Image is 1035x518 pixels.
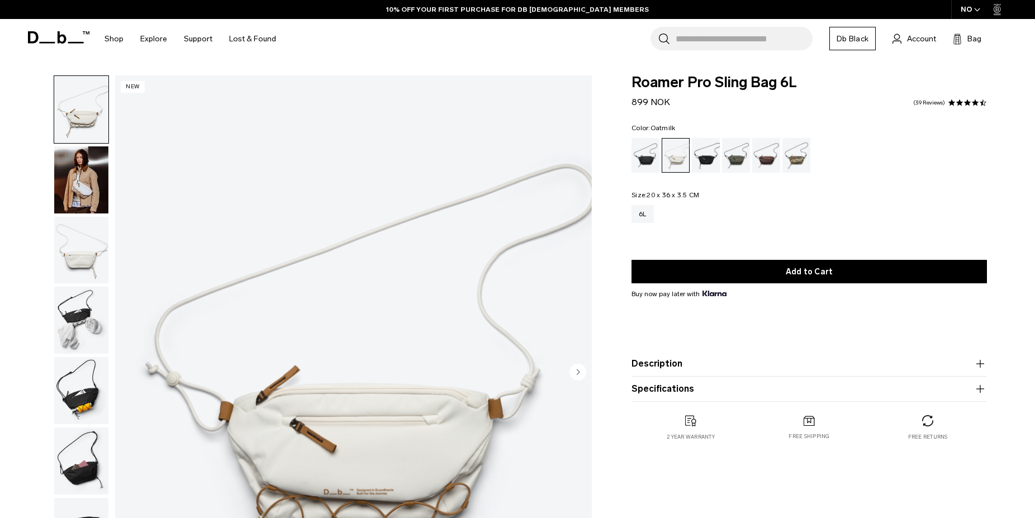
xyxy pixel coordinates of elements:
[229,19,276,59] a: Lost & Found
[96,19,284,59] nav: Main Navigation
[752,138,780,173] a: Homegrown with Lu
[632,205,654,223] a: 6L
[632,125,675,131] legend: Color:
[782,138,810,173] a: Db x Beyond Medals
[54,357,108,424] img: Roamer Pro Sling Bag 6L Oatmilk
[667,433,715,441] p: 2 year warranty
[702,291,727,296] img: {"height" => 20, "alt" => "Klarna"}
[632,260,987,283] button: Add to Cart
[184,19,212,59] a: Support
[651,124,676,132] span: Oatmilk
[632,382,987,396] button: Specifications
[789,433,829,440] p: Free shipping
[632,357,987,370] button: Description
[54,217,108,284] img: Roamer Pro Sling Bag 6L Oatmilk
[913,100,945,106] a: 39 reviews
[54,216,109,284] button: Roamer Pro Sling Bag 6L Oatmilk
[105,19,124,59] a: Shop
[54,75,109,144] button: Roamer Pro Sling Bag 6L Oatmilk
[632,97,670,107] span: 899 NOK
[54,76,108,143] img: Roamer Pro Sling Bag 6L Oatmilk
[386,4,649,15] a: 10% OFF YOUR FIRST PURCHASE FOR DB [DEMOGRAPHIC_DATA] MEMBERS
[953,32,981,45] button: Bag
[121,81,145,93] p: New
[908,433,948,441] p: Free returns
[632,75,987,90] span: Roamer Pro Sling Bag 6L
[967,33,981,45] span: Bag
[632,192,699,198] legend: Size:
[569,363,586,382] button: Next slide
[54,357,109,425] button: Roamer Pro Sling Bag 6L Oatmilk
[647,191,699,199] span: 20 x 36 x 3.5 CM
[632,138,659,173] a: Black Out
[54,427,109,495] button: Roamer Pro Sling Bag 6L Oatmilk
[54,286,109,354] button: Roamer Pro Sling Bag 6L Oatmilk
[54,146,108,213] img: Roamer Pro Sling Bag 6L Oatmilk
[907,33,936,45] span: Account
[54,146,109,214] button: Roamer Pro Sling Bag 6L Oatmilk
[722,138,750,173] a: Forest Green
[892,32,936,45] a: Account
[829,27,876,50] a: Db Black
[632,289,727,299] span: Buy now pay later with
[662,138,690,173] a: Oatmilk
[54,287,108,354] img: Roamer Pro Sling Bag 6L Oatmilk
[140,19,167,59] a: Explore
[692,138,720,173] a: Charcoal Grey
[54,427,108,495] img: Roamer Pro Sling Bag 6L Oatmilk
